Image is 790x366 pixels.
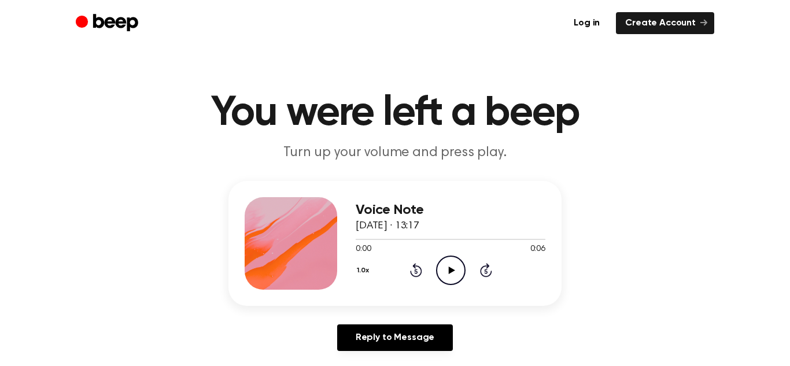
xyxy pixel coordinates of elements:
a: Beep [76,12,141,35]
span: 0:00 [356,243,371,256]
a: Log in [564,12,609,34]
button: 1.0x [356,261,374,280]
h1: You were left a beep [99,93,691,134]
span: [DATE] · 13:17 [356,221,419,231]
h3: Voice Note [356,202,545,218]
a: Reply to Message [337,324,453,351]
span: 0:06 [530,243,545,256]
p: Turn up your volume and press play. [173,143,617,162]
a: Create Account [616,12,714,34]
